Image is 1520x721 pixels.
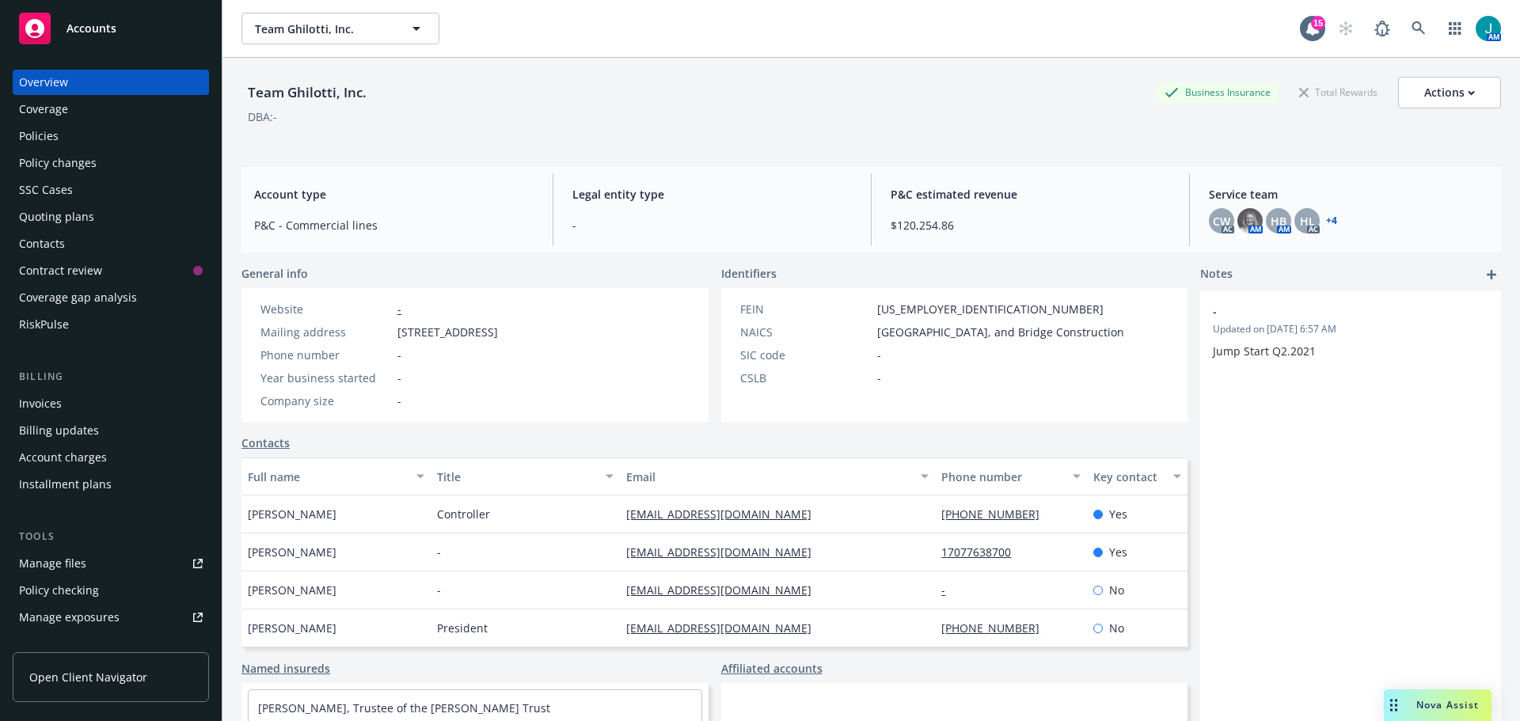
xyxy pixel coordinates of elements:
[1366,13,1398,44] a: Report a Bug
[891,217,1170,233] span: $120,254.86
[1330,13,1362,44] a: Start snowing
[1403,13,1434,44] a: Search
[431,457,620,495] button: Title
[19,231,65,256] div: Contacts
[19,418,99,443] div: Billing updates
[941,469,1062,485] div: Phone number
[1200,290,1501,372] div: -Updated on [DATE] 6:57 AMJump Start Q2.2021
[397,302,401,317] a: -
[397,393,401,409] span: -
[1213,343,1316,359] span: Jump Start Q2.2021
[397,347,401,363] span: -
[19,70,68,95] div: Overview
[13,123,209,149] a: Policies
[572,217,852,233] span: -
[13,529,209,545] div: Tools
[1213,322,1488,336] span: Updated on [DATE] 6:57 AM
[241,434,290,451] a: Contacts
[241,265,308,282] span: General info
[13,418,209,443] a: Billing updates
[1109,582,1124,598] span: No
[19,391,62,416] div: Invoices
[13,150,209,176] a: Policy changes
[19,97,68,122] div: Coverage
[1326,216,1337,226] a: +4
[248,506,336,522] span: [PERSON_NAME]
[1213,303,1447,320] span: -
[1416,698,1479,712] span: Nova Assist
[437,469,596,485] div: Title
[1109,620,1124,636] span: No
[941,582,958,598] a: -
[19,632,123,657] div: Manage certificates
[13,605,209,630] a: Manage exposures
[1398,77,1501,108] button: Actions
[1093,469,1164,485] div: Key contact
[13,312,209,337] a: RiskPulse
[721,265,777,282] span: Identifiers
[1209,186,1488,203] span: Service team
[941,507,1052,522] a: [PHONE_NUMBER]
[19,578,99,603] div: Policy checking
[437,506,490,522] span: Controller
[13,177,209,203] a: SSC Cases
[572,186,852,203] span: Legal entity type
[1482,265,1501,284] a: add
[1300,213,1315,230] span: HL
[941,620,1052,636] a: [PHONE_NUMBER]
[241,13,439,44] button: Team Ghilotti, Inc.
[13,391,209,416] a: Invoices
[19,150,97,176] div: Policy changes
[19,258,102,283] div: Contract review
[1237,208,1263,233] img: photo
[1311,16,1325,30] div: 15
[877,370,881,386] span: -
[626,545,824,560] a: [EMAIL_ADDRESS][DOMAIN_NAME]
[13,97,209,122] a: Coverage
[248,469,407,485] div: Full name
[1384,689,1491,721] button: Nova Assist
[66,22,116,35] span: Accounts
[941,545,1024,560] a: 17077638700
[255,21,392,37] span: Team Ghilotti, Inc.
[258,700,550,715] a: [PERSON_NAME], Trustee of the [PERSON_NAME] Trust
[1476,16,1501,41] img: photo
[397,370,401,386] span: -
[241,457,431,495] button: Full name
[254,217,534,233] span: P&C - Commercial lines
[1200,265,1233,284] span: Notes
[19,177,73,203] div: SSC Cases
[437,620,488,636] span: President
[260,347,391,363] div: Phone number
[248,620,336,636] span: [PERSON_NAME]
[13,6,209,51] a: Accounts
[1384,689,1404,721] div: Drag to move
[740,370,871,386] div: CSLB
[241,82,373,103] div: Team Ghilotti, Inc.
[19,605,120,630] div: Manage exposures
[626,507,824,522] a: [EMAIL_ADDRESS][DOMAIN_NAME]
[13,578,209,603] a: Policy checking
[19,472,112,497] div: Installment plans
[740,347,871,363] div: SIC code
[877,301,1104,317] span: [US_EMPLOYER_IDENTIFICATION_NUMBER]
[626,620,824,636] a: [EMAIL_ADDRESS][DOMAIN_NAME]
[29,669,147,685] span: Open Client Navigator
[254,186,534,203] span: Account type
[260,370,391,386] div: Year business started
[260,301,391,317] div: Website
[13,231,209,256] a: Contacts
[13,632,209,657] a: Manage certificates
[1109,544,1127,560] span: Yes
[13,472,209,497] a: Installment plans
[891,186,1170,203] span: P&C estimated revenue
[626,469,911,485] div: Email
[19,445,107,470] div: Account charges
[13,369,209,385] div: Billing
[19,312,69,337] div: RiskPulse
[740,301,871,317] div: FEIN
[1213,213,1230,230] span: CW
[19,551,86,576] div: Manage files
[19,204,94,230] div: Quoting plans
